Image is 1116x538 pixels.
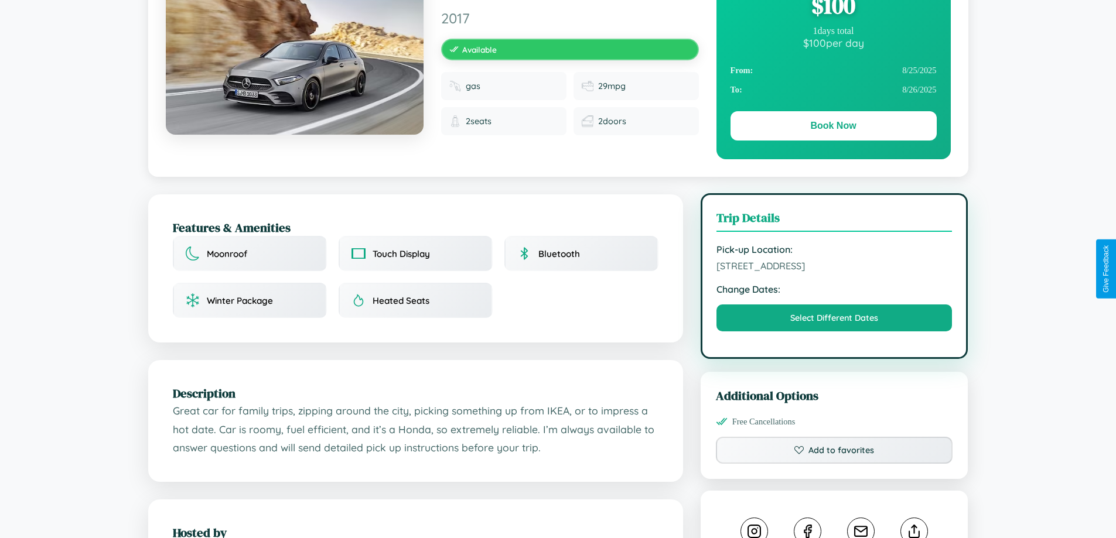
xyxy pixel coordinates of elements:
[582,115,593,127] img: Doors
[598,81,626,91] span: 29 mpg
[716,304,953,331] button: Select Different Dates
[716,244,953,255] strong: Pick-up Location:
[716,260,953,272] span: [STREET_ADDRESS]
[716,387,953,404] h3: Additional Options
[731,36,937,49] div: $ 100 per day
[373,248,430,259] span: Touch Display
[716,283,953,295] strong: Change Dates:
[731,111,937,141] button: Book Now
[716,437,953,464] button: Add to favorites
[373,295,429,306] span: Heated Seats
[538,248,580,259] span: Bluetooth
[173,219,658,236] h2: Features & Amenities
[466,81,480,91] span: gas
[598,116,626,126] span: 2 doors
[462,44,497,54] span: Available
[207,295,273,306] span: Winter Package
[449,115,461,127] img: Seats
[449,80,461,92] img: Fuel type
[207,248,247,259] span: Moonroof
[731,26,937,36] div: 1 days total
[716,209,953,232] h3: Trip Details
[731,66,753,76] strong: From:
[732,417,796,427] span: Free Cancellations
[731,85,742,95] strong: To:
[1102,245,1110,293] div: Give Feedback
[731,61,937,80] div: 8 / 25 / 2025
[731,80,937,100] div: 8 / 26 / 2025
[173,402,658,457] p: Great car for family trips, zipping around the city, picking something up from IKEA, or to impres...
[582,80,593,92] img: Fuel efficiency
[173,385,658,402] h2: Description
[466,116,492,126] span: 2 seats
[441,9,699,27] span: 2017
